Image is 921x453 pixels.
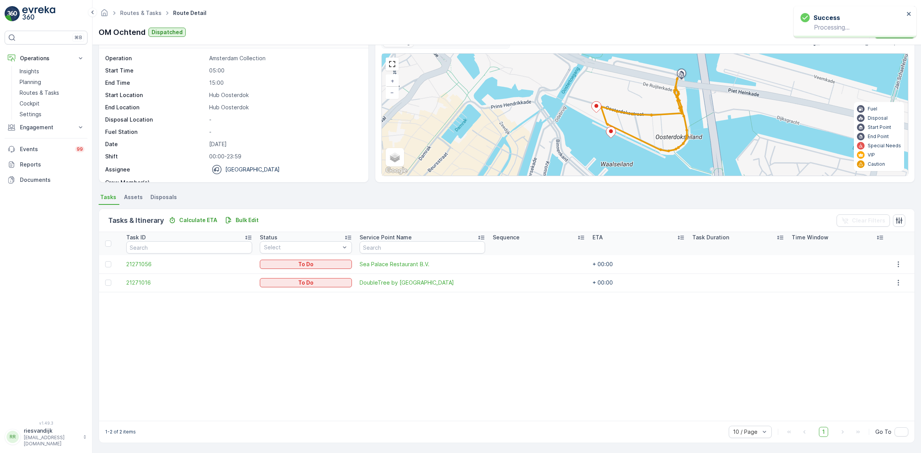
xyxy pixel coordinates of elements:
button: close [906,11,912,18]
td: + 00:00 [589,273,688,292]
p: Fuel [868,106,877,112]
img: logo_light-DOdMpM7g.png [22,6,55,21]
a: DoubleTree by Hilton Hotel Amsterdam Centraal Station [360,279,485,287]
button: RRriesvandijk[EMAIL_ADDRESS][DOMAIN_NAME] [5,427,87,447]
p: To Do [298,260,314,268]
input: Search [360,241,485,254]
span: 1 [819,427,828,437]
span: Assets [124,193,143,201]
p: Hub Oosterdok [209,91,360,99]
button: To Do [260,278,352,287]
button: Calculate ETA [165,216,220,225]
p: Fuel Station [105,128,206,136]
p: Task Duration [692,234,729,241]
a: Settings [17,109,87,120]
p: Start Time [105,67,206,74]
a: Events99 [5,142,87,157]
button: Dispatched [149,28,186,37]
span: DoubleTree by [GEOGRAPHIC_DATA] [360,279,485,287]
a: Homepage [100,12,109,18]
p: VIP [868,152,875,158]
p: Processing... [801,24,904,31]
a: Open this area in Google Maps (opens a new window) [384,166,409,176]
a: Layers [386,149,403,166]
span: Go To [875,428,891,436]
p: 15:00 [209,79,360,87]
p: 1-2 of 2 items [105,429,136,435]
p: - [209,116,360,124]
p: ⌘B [74,35,82,41]
h3: Success [814,13,840,22]
span: Tasks [100,193,116,201]
p: [DATE] [209,140,360,148]
p: Insights [20,68,39,75]
span: v 1.49.3 [5,421,87,425]
button: Engagement [5,120,87,135]
p: Task ID [126,234,146,241]
a: View Fullscreen [386,58,398,70]
p: Hub Oosterdok [209,104,360,111]
p: 99 [77,146,83,152]
p: OM Ochtend [99,26,145,38]
span: − [390,89,394,96]
p: Start Point [868,124,891,130]
p: Planning [20,78,41,86]
p: Sequence [493,234,520,241]
p: Start Location [105,91,206,99]
p: Operation [105,54,206,62]
p: Routes & Tasks [20,89,59,97]
p: Operations [20,54,72,62]
p: [EMAIL_ADDRESS][DOMAIN_NAME] [24,435,79,447]
p: Date [105,140,206,148]
p: Crew Member(s) [105,179,206,186]
a: Zoom Out [386,87,398,98]
a: Documents [5,172,87,188]
p: Reports [20,161,84,168]
p: Calculate ETA [179,216,217,224]
p: [GEOGRAPHIC_DATA] [225,166,280,173]
p: Tasks & Itinerary [108,215,164,226]
p: Shift [105,153,206,160]
p: Assignee [105,166,130,173]
button: To Do [260,260,352,269]
img: logo [5,6,20,21]
p: Engagement [20,124,72,131]
button: Operations [5,51,87,66]
a: Reports [5,157,87,172]
a: Zoom In [386,75,398,87]
p: Caution [868,161,885,167]
p: Settings [20,110,41,118]
a: Routes & Tasks [17,87,87,98]
div: RR [7,431,19,443]
span: Route Detail [172,9,208,17]
p: - [209,128,360,136]
p: Special Needs [868,143,901,149]
a: 21271056 [126,260,252,268]
p: riesvandijk [24,427,79,435]
td: + 00:00 [589,255,688,273]
p: ETA [593,234,603,241]
p: Dispatched [152,28,183,36]
p: Cockpit [20,100,40,107]
p: Events [20,145,71,153]
a: Routes & Tasks [120,10,162,16]
p: Documents [20,176,84,184]
a: Insights [17,66,87,77]
a: 21271016 [126,279,252,287]
p: - [209,179,360,186]
input: Search [126,241,252,254]
img: Google [384,166,409,176]
p: Amsterdam Collection [209,54,360,62]
button: Bulk Edit [222,216,262,225]
p: Bulk Edit [236,216,259,224]
p: 05:00 [209,67,360,74]
p: End Point [868,133,889,140]
div: Toggle Row Selected [105,280,111,286]
p: End Location [105,104,206,111]
p: Status [260,234,277,241]
a: Sea Palace Restaurant B.V. [360,260,485,268]
p: To Do [298,279,314,287]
